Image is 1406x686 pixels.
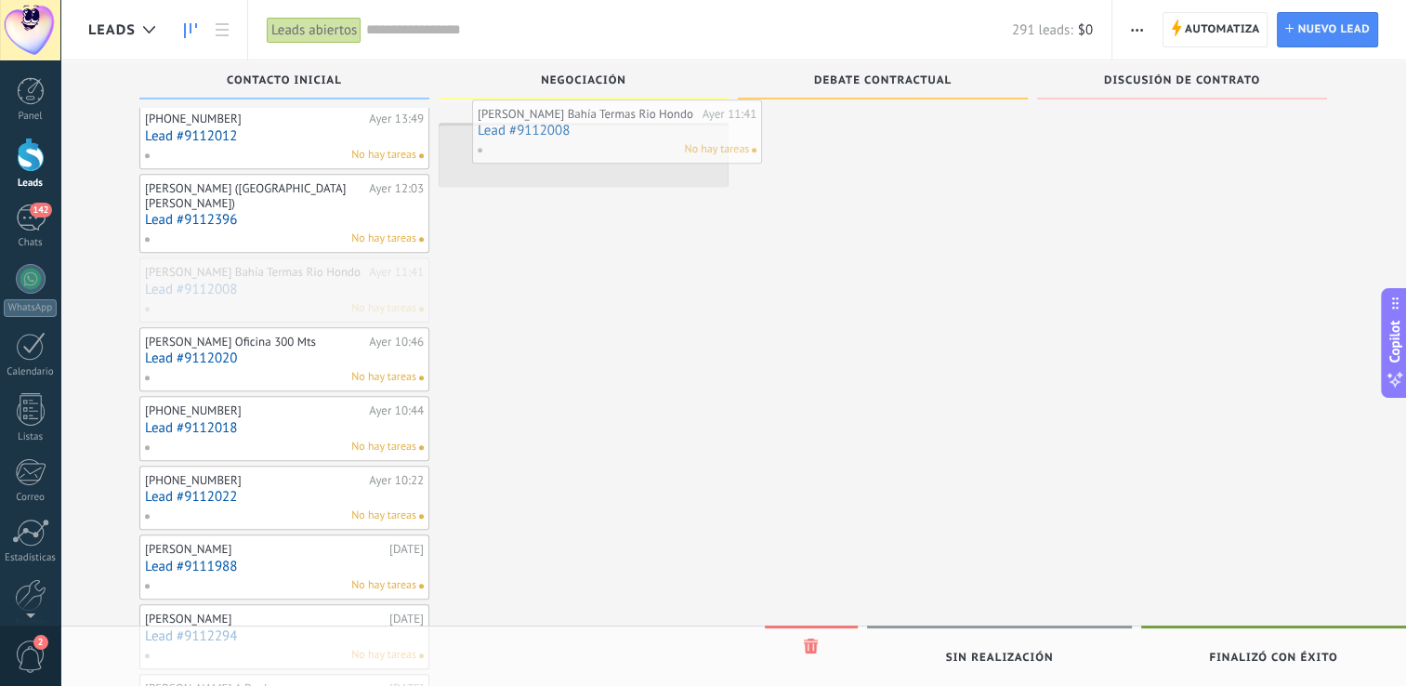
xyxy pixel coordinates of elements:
[351,300,416,317] span: No hay tareas
[369,265,424,280] div: Ayer 11:41
[419,514,424,519] span: No hay nada asignado
[419,153,424,158] span: No hay nada asignado
[541,74,626,87] span: Negociación
[369,112,424,126] div: Ayer 13:49
[351,231,416,247] span: No hay tareas
[1123,12,1150,47] button: Más
[145,403,364,418] div: [PHONE_NUMBER]
[1185,13,1260,46] span: Automatiza
[1386,321,1404,363] span: Copilot
[419,376,424,380] span: No hay nada asignado
[478,123,756,139] a: Lead #9112008
[1297,13,1370,46] span: Nuevo lead
[175,12,206,48] a: Leads
[33,635,48,650] span: 2
[4,178,58,190] div: Leads
[267,17,361,44] div: Leads abiertos
[389,542,424,557] div: [DATE]
[145,542,385,557] div: [PERSON_NAME]
[30,203,51,218] span: 142
[419,445,424,450] span: No hay nada asignado
[145,559,424,574] a: Lead #9111988
[369,473,424,488] div: Ayer 10:22
[4,431,58,443] div: Listas
[145,181,364,210] div: [PERSON_NAME] ([GEOGRAPHIC_DATA][PERSON_NAME])
[145,420,424,436] a: Lead #9112018
[814,74,952,87] span: Debate contractual
[1046,74,1318,90] div: Discusión de contrato
[4,552,58,564] div: Estadísticas
[703,107,757,122] div: Ayer 11:41
[419,584,424,588] span: No hay nada asignado
[145,265,364,280] div: [PERSON_NAME] Bahía Termas Rio Hondo
[684,141,749,158] span: No hay tareas
[1163,12,1268,47] a: Automatiza
[747,74,1018,90] div: Debate contractual
[448,74,719,90] div: Negociación
[419,307,424,311] span: No hay nada asignado
[145,350,424,366] a: Lead #9112020
[145,128,424,144] a: Lead #9112012
[369,335,424,350] div: Ayer 10:46
[4,299,57,317] div: WhatsApp
[145,112,364,126] div: [PHONE_NUMBER]
[145,282,424,297] a: Lead #9112008
[206,12,238,48] a: Lista
[351,147,416,164] span: No hay tareas
[145,335,364,350] div: [PERSON_NAME] Oficina 300 Mts
[4,492,58,504] div: Correo
[145,489,424,505] a: Lead #9112022
[1012,21,1073,39] span: 291 leads:
[145,473,364,488] div: [PHONE_NUMBER]
[351,369,416,386] span: No hay tareas
[1277,12,1378,47] a: Nuevo lead
[369,181,424,210] div: Ayer 12:03
[478,107,698,122] div: [PERSON_NAME] Bahía Termas Rio Hondo
[4,111,58,123] div: Panel
[351,439,416,455] span: No hay tareas
[149,74,420,90] div: Contacto inicial
[227,74,342,87] span: Contacto inicial
[1104,74,1260,87] span: Discusión de contrato
[88,21,136,39] span: Leads
[1078,21,1093,39] span: $0
[4,366,58,378] div: Calendario
[145,612,385,627] div: [PERSON_NAME]
[4,237,58,249] div: Chats
[369,403,424,418] div: Ayer 10:44
[351,508,416,524] span: No hay tareas
[419,237,424,242] span: No hay nada asignado
[389,612,424,627] div: [DATE]
[351,577,416,594] span: No hay tareas
[752,148,756,152] span: No hay nada asignado
[145,212,424,228] a: Lead #9112396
